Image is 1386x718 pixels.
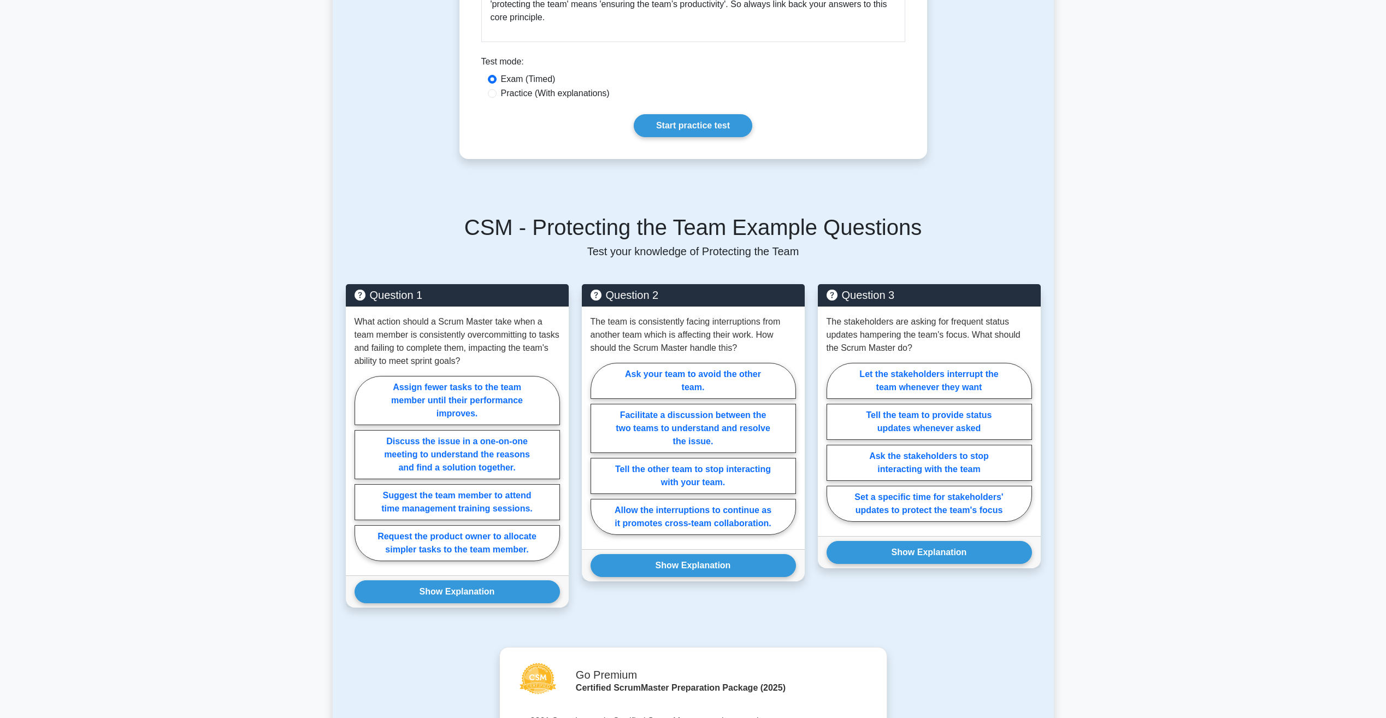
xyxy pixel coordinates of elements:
h5: CSM - Protecting the Team Example Questions [346,214,1041,240]
p: What action should a Scrum Master take when a team member is consistently overcommitting to tasks... [355,315,560,368]
button: Show Explanation [591,554,796,577]
h5: Question 3 [827,289,1032,302]
label: Facilitate a discussion between the two teams to understand and resolve the issue. [591,404,796,453]
label: Tell the other team to stop interacting with your team. [591,458,796,494]
label: Practice (With explanations) [501,87,610,100]
div: Test mode: [481,55,905,73]
label: Let the stakeholders interrupt the team whenever they want [827,363,1032,399]
button: Show Explanation [355,580,560,603]
p: Test your knowledge of Protecting the Team [346,245,1041,258]
label: Set a specific time for stakeholders' updates to protect the team's focus [827,486,1032,522]
label: Ask your team to avoid the other team. [591,363,796,399]
button: Show Explanation [827,541,1032,564]
label: Request the product owner to allocate simpler tasks to the team member. [355,525,560,561]
p: The stakeholders are asking for frequent status updates hampering the team's focus. What should t... [827,315,1032,355]
label: Allow the interruptions to continue as it promotes cross-team collaboration. [591,499,796,535]
label: Tell the team to provide status updates whenever asked [827,404,1032,440]
label: Exam (Timed) [501,73,556,86]
label: Ask the stakeholders to stop interacting with the team [827,445,1032,481]
h5: Question 2 [591,289,796,302]
label: Assign fewer tasks to the team member until their performance improves. [355,376,560,425]
a: Start practice test [634,114,752,137]
h5: Question 1 [355,289,560,302]
p: The team is consistently facing interruptions from another team which is affecting their work. Ho... [591,315,796,355]
label: Suggest the team member to attend time management training sessions. [355,484,560,520]
label: Discuss the issue in a one-on-one meeting to understand the reasons and find a solution together. [355,430,560,479]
